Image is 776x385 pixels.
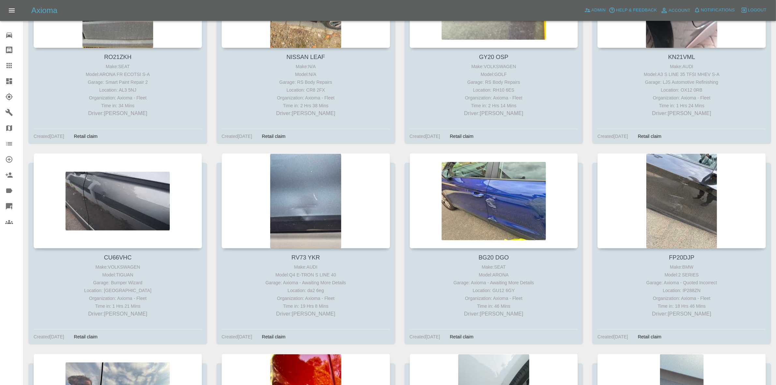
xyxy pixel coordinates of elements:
div: Organization: Axioma - Fleet [35,94,200,102]
div: Garage: Axioma - Quoted Incorrect [599,279,764,287]
div: Organization: Axioma - Fleet [223,94,388,102]
a: KN21VML [668,54,695,60]
div: Time in: 19 Hrs 8 Mins [223,302,388,310]
div: Created [DATE] [597,132,628,140]
button: Help & Feedback [607,5,658,15]
div: Location: OX12 0RB [599,86,764,94]
div: Model: GOLF [411,70,577,78]
div: Model: ARONA FR ECOTSI S-A [35,70,200,78]
div: Make: SEAT [35,63,200,70]
div: Garage: Axioma - Awaiting More Details [223,279,388,287]
span: Admin [592,7,606,14]
div: Created [DATE] [34,132,64,140]
div: Model: ARONA [411,271,577,279]
p: Driver: [PERSON_NAME] [223,310,388,318]
p: Driver: [PERSON_NAME] [599,310,764,318]
div: Time in: 1 Hrs 24 Mins [599,102,764,110]
div: Retail claim [445,132,478,140]
a: NISSAN LEAF [286,54,325,60]
div: Location: IP288ZN [599,287,764,294]
div: Location: GU12 6GY [411,287,577,294]
div: Created [DATE] [222,132,252,140]
p: Driver: [PERSON_NAME] [411,110,577,117]
span: Notifications [701,7,735,14]
a: Admin [583,5,608,15]
div: Garage: RS Body Repairs [411,78,577,86]
div: Organization: Axioma - Fleet [411,94,577,102]
div: Time in: 1 Hrs 21 Mins [35,302,200,310]
div: Model: N/A [223,70,388,78]
div: Make: N/A [223,63,388,70]
a: BG20 DGO [478,254,509,261]
div: Created [DATE] [410,333,440,341]
a: FP20DJP [669,254,695,261]
div: Time in: 2 Hrs 14 Mins [411,102,577,110]
button: Logout [739,5,768,15]
button: Open drawer [4,3,20,18]
a: CU66VHC [104,254,132,261]
button: Notifications [692,5,737,15]
div: Retail claim [633,333,666,341]
p: Driver: [PERSON_NAME] [35,310,200,318]
div: Garage: Bumper Wizard [35,279,200,287]
div: Retail claim [633,132,666,140]
p: Driver: [PERSON_NAME] [223,110,388,117]
div: Created [DATE] [34,333,64,341]
div: Organization: Axioma - Fleet [599,94,764,102]
div: Make: SEAT [411,263,577,271]
div: Make: AUDI [599,63,764,70]
div: Make: VOLKSWAGEN [411,63,577,70]
div: Created [DATE] [410,132,440,140]
div: Garage: LJS Automotive Refinishing [599,78,764,86]
p: Driver: [PERSON_NAME] [599,110,764,117]
h5: Axioma [31,5,57,16]
div: Time in: 34 Mins [35,102,200,110]
div: Location: AL3 5NJ [35,86,200,94]
div: Location: [GEOGRAPHIC_DATA] [35,287,200,294]
div: Location: da2 6eg [223,287,388,294]
div: Created [DATE] [597,333,628,341]
div: Time in: 2 Hrs 38 Mins [223,102,388,110]
div: Retail claim [69,132,102,140]
div: Created [DATE] [222,333,252,341]
div: Retail claim [445,333,478,341]
span: Account [669,7,691,14]
div: Organization: Axioma - Fleet [35,294,200,302]
div: Organization: Axioma - Fleet [599,294,764,302]
a: Account [659,5,692,16]
div: Make: BMW [599,263,764,271]
div: Retail claim [69,333,102,341]
a: RO21ZKH [104,54,131,60]
div: Organization: Axioma - Fleet [411,294,577,302]
div: Garage: RS Body Repairs [223,78,388,86]
div: Location: CR8 2FX [223,86,388,94]
a: RV73 YKR [291,254,320,261]
div: Model: 2 SERIES [599,271,764,279]
div: Garage: Axioma - Awaiting More Details [411,279,577,287]
div: Organization: Axioma - Fleet [223,294,388,302]
span: Help & Feedback [616,7,657,14]
div: Model: A3 S LINE 35 TFSI MHEV S-A [599,70,764,78]
a: GY20 OSP [479,54,508,60]
div: Garage: Smart Paint Repair 2 [35,78,200,86]
div: Time in: 46 Mins [411,302,577,310]
p: Driver: [PERSON_NAME] [35,110,200,117]
div: Model: Q4 E-TRON S LINE 40 [223,271,388,279]
div: Location: RH10 6ES [411,86,577,94]
div: Make: VOLKSWAGEN [35,263,200,271]
p: Driver: [PERSON_NAME] [411,310,577,318]
div: Retail claim [257,333,290,341]
div: Time in: 18 Hrs 46 Mins [599,302,764,310]
div: Retail claim [257,132,290,140]
span: Logout [748,7,767,14]
div: Make: AUDI [223,263,388,271]
div: Model: TIGUAN [35,271,200,279]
